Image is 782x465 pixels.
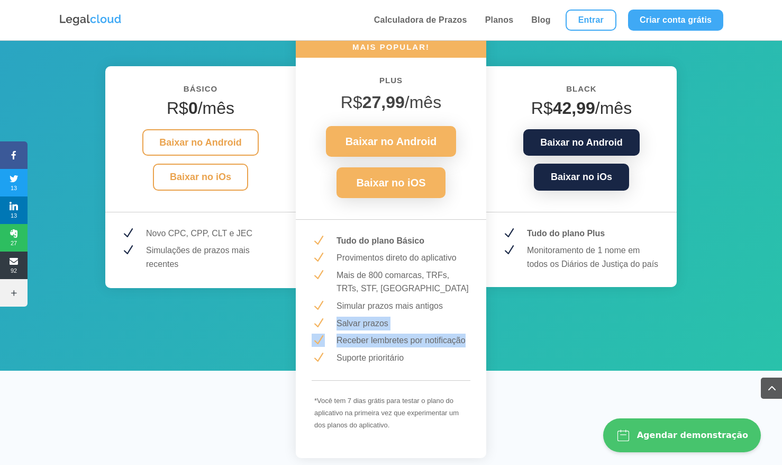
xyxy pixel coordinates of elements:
[523,129,639,156] a: Baixar no Android
[628,10,723,31] a: Criar conta grátis
[527,229,605,238] strong: Tudo do plano Plus
[362,93,405,112] strong: 27,99
[502,82,661,101] h6: Black
[121,227,134,240] span: N
[312,234,325,247] span: N
[337,251,470,265] p: Provimentos direto do aplicativo
[337,334,470,347] p: Receber lembretes por notificação
[146,244,280,271] p: Simulações de prazos mais recentes
[534,164,629,191] a: Baixar no iOs
[312,299,325,312] span: N
[314,395,468,431] p: *Você tem 7 dias grátis para testar o plano do aplicativo na primeira vez que experimentar um dos...
[153,164,248,191] a: Baixar no iOs
[312,317,325,330] span: N
[553,99,595,118] strong: 42,99
[142,129,258,156] a: Baixar no Android
[341,93,441,112] span: R$ /mês
[337,167,445,198] a: Baixar no iOS
[337,317,470,330] p: Salvar prazos
[188,99,198,118] strong: 0
[337,269,470,296] p: Mais de 800 comarcas, TRFs, TRTs, STF, [GEOGRAPHIC_DATA]
[502,98,661,123] h4: R$ /mês
[312,251,325,264] span: N
[527,244,661,271] p: Monitoramento de 1 nome em todos os Diários de Justiça do país
[566,10,616,31] a: Entrar
[296,41,486,58] h6: MAIS POPULAR!
[121,98,280,123] h4: R$ /mês
[312,334,325,347] span: N
[121,244,134,257] span: N
[337,299,470,313] p: Simular prazos mais antigos
[121,82,280,101] h6: BÁSICO
[312,74,470,93] h6: PLUS
[312,269,325,282] span: N
[326,126,457,157] a: Baixar no Android
[502,244,515,257] span: N
[312,351,325,364] span: N
[146,227,280,240] p: Novo CPC, CPP, CLT e JEC
[337,351,470,365] p: Suporte prioritário
[337,236,424,245] strong: Tudo do plano Básico
[502,227,515,240] span: N
[59,13,122,27] img: Logo da Legalcloud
